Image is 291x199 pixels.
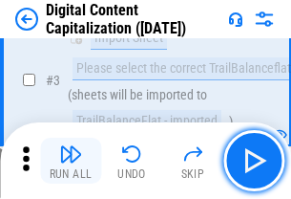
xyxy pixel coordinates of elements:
[73,110,221,133] div: TrailBalanceFlat - imported
[117,168,146,180] div: Undo
[46,1,220,37] div: Digital Content Capitalization ([DATE])
[50,168,93,180] div: Run All
[40,138,101,184] button: Run All
[120,143,143,166] img: Undo
[228,11,243,27] img: Support
[253,8,276,31] img: Settings menu
[59,143,82,166] img: Run All
[15,8,38,31] img: Back
[46,73,60,88] span: # 3
[91,27,167,50] div: Import Sheet
[101,138,162,184] button: Undo
[239,145,269,176] img: Main button
[162,138,223,184] button: Skip
[181,143,204,166] img: Skip
[181,168,205,180] div: Skip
